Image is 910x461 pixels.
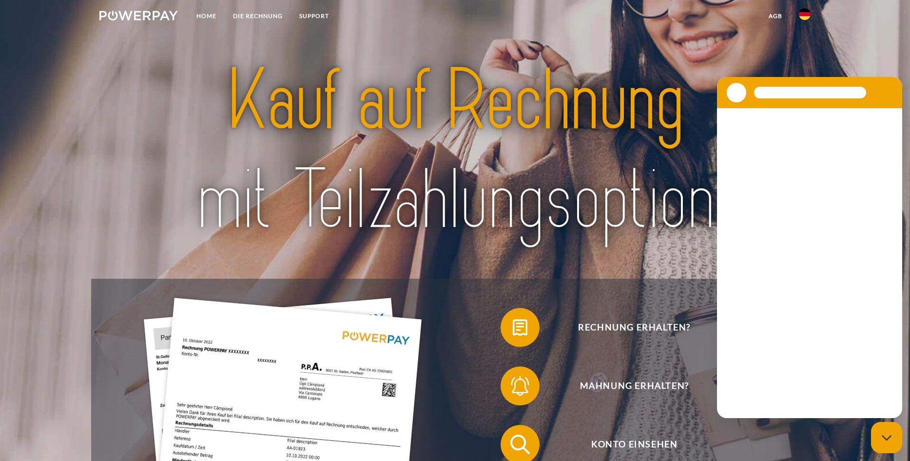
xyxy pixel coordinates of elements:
button: Rechnung erhalten? [501,308,754,347]
a: SUPPORT [291,7,337,25]
a: Home [188,7,225,25]
img: de [799,8,811,20]
iframe: Schaltfläche zum Öffnen des Messaging-Fensters; Konversation läuft [871,422,902,453]
img: logo-powerpay-white.svg [99,11,178,20]
img: qb_bell.svg [508,374,532,398]
span: Rechnung erhalten? [515,308,754,347]
span: Mahnung erhalten? [515,366,754,405]
iframe: Messaging-Fenster [717,77,902,418]
a: DIE RECHNUNG [225,7,291,25]
img: qb_bill.svg [508,315,532,340]
button: Mahnung erhalten? [501,366,754,405]
img: qb_search.svg [508,432,532,457]
a: agb [760,7,791,25]
img: title-powerpay_de.svg [135,46,775,255]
